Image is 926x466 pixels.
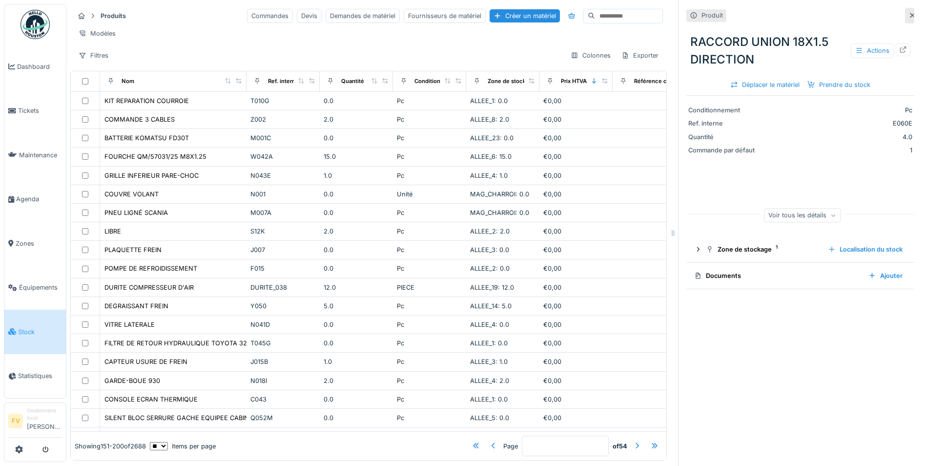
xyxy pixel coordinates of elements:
[104,395,198,404] div: CONSOLE ECRAN THERMIQUE
[543,301,609,311] div: €0,00
[690,240,910,258] summary: Zone de stockage1Localisation du stock
[851,43,894,58] div: Actions
[324,283,389,292] div: 12.0
[543,190,609,199] div: €0,00
[324,395,389,404] div: 0.0
[4,354,66,399] a: Statistiques
[104,115,175,124] div: COMMANDE 3 CABLES
[104,208,168,217] div: PNEU LIGNÉ SCANIA
[726,78,803,91] div: Déplacer le matériel
[543,171,609,180] div: €0,00
[4,133,66,177] a: Maintenance
[250,413,316,423] div: Q052M
[543,115,609,124] div: €0,00
[617,48,663,63] div: Exporter
[324,152,389,161] div: 15.0
[250,320,316,329] div: N041D
[4,44,66,89] a: Dashboard
[470,172,508,179] span: ALLEE_4: 1.0
[543,245,609,254] div: €0,00
[470,339,508,347] span: ALLEE_1: 0.0
[268,77,299,85] div: Ref. interne
[27,407,62,435] li: [PERSON_NAME]
[543,227,609,236] div: €0,00
[324,339,389,348] div: 0.0
[543,357,609,366] div: €0,00
[4,89,66,133] a: Tickets
[75,441,146,450] div: Showing 151 - 200 of 2688
[397,376,462,385] div: Pc
[397,320,462,329] div: Pc
[397,96,462,106] div: Pc
[470,228,510,235] span: ALLEE_2: 2.0
[4,310,66,354] a: Stock
[397,115,462,124] div: Pc
[397,227,462,236] div: Pc
[104,339,255,348] div: FILTRE DE RETOUR HYDRAULIQUE TOYOTA 3242
[470,302,512,310] span: ALLEE_14: 5.0
[397,413,462,423] div: Pc
[503,441,518,450] div: Page
[8,407,62,438] a: FV Gestionnaire local[PERSON_NAME]
[397,301,462,311] div: Pc
[470,321,509,328] span: ALLEE_4: 0.0
[324,171,389,180] div: 1.0
[250,357,316,366] div: J015B
[324,320,389,329] div: 0.0
[250,283,316,292] div: DURITE_038
[765,119,912,128] div: E060E
[297,9,322,23] div: Devis
[324,115,389,124] div: 2.0
[27,407,62,422] div: Gestionnaire local
[397,395,462,404] div: Pc
[324,413,389,423] div: 0.0
[104,133,189,143] div: BATTERIE KOMATSU FD30T
[324,301,389,311] div: 5.0
[397,283,462,292] div: PIECE
[324,96,389,106] div: 0.0
[688,106,761,115] div: Conditionnement
[4,177,66,222] a: Agenda
[324,227,389,236] div: 2.0
[397,190,462,199] div: Unité
[470,116,509,123] span: ALLEE_8: 2.0
[250,152,316,161] div: W042A
[104,301,168,311] div: DEGRAISSANT FREIN
[543,320,609,329] div: €0,00
[686,29,914,72] div: RACCORD UNION 18X1.5 DIRECTION
[470,284,514,291] span: ALLEE_19: 12.0
[324,264,389,273] div: 0.0
[824,243,906,256] div: Localisation du stock
[250,171,316,180] div: N043E
[543,152,609,161] div: €0,00
[397,152,462,161] div: Pc
[104,96,189,106] div: KIT REPARATION COURROIE
[250,339,316,348] div: T045G
[543,339,609,348] div: €0,00
[543,395,609,404] div: €0,00
[250,264,316,273] div: F015
[690,267,910,285] summary: DocumentsAjouter
[4,266,66,310] a: Équipements
[397,245,462,254] div: Pc
[104,357,187,366] div: CAPTEUR USURE DE FREIN
[470,358,508,365] span: ALLEE_3: 1.0
[470,134,514,142] span: ALLEE_23: 0.0
[104,245,162,254] div: PLAQUETTE FREIN
[470,396,508,403] span: ALLEE_1: 0.0
[104,190,159,199] div: COUVRE VOLANT
[765,106,912,115] div: Pc
[404,9,486,23] div: Fournisseurs de matériel
[250,376,316,385] div: N018I
[250,190,316,199] div: N001
[694,271,861,280] div: Documents
[97,11,130,21] strong: Produits
[324,357,389,366] div: 1.0
[470,377,509,384] span: ALLEE_4: 2.0
[19,150,62,160] span: Maintenance
[18,106,62,115] span: Tickets
[470,153,512,160] span: ALLEE_6: 15.0
[247,9,293,23] div: Commandes
[104,320,155,329] div: VITRE LATERALE
[701,11,723,20] div: Produit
